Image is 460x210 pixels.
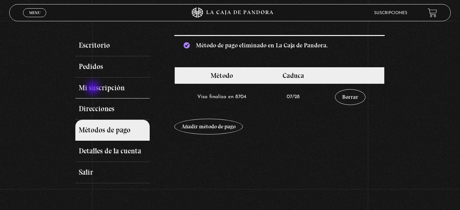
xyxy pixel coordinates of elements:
[211,71,233,80] span: Método
[75,98,150,120] a: Direcciones
[75,162,150,183] a: Salir
[75,78,150,99] a: Mi suscripción
[283,71,304,80] span: Caduca
[335,89,365,105] a: Borrar
[29,11,40,15] span: Menu
[75,56,150,78] a: Pedidos
[75,35,150,56] a: Escritorio
[75,120,150,141] a: Métodos de pago
[428,8,437,17] a: View your shopping cart
[175,84,269,110] td: Visa finaliza en 8704
[174,119,243,135] a: Añadir método de pago
[75,141,150,162] a: Detalles de la cuenta
[269,84,318,110] td: 07/28
[374,11,407,15] a: Suscripciones
[27,16,43,21] span: Cerrar
[75,35,168,183] nav: Páginas de cuenta
[174,35,385,55] div: Método de pago eliminado en La Caja de Pandora.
